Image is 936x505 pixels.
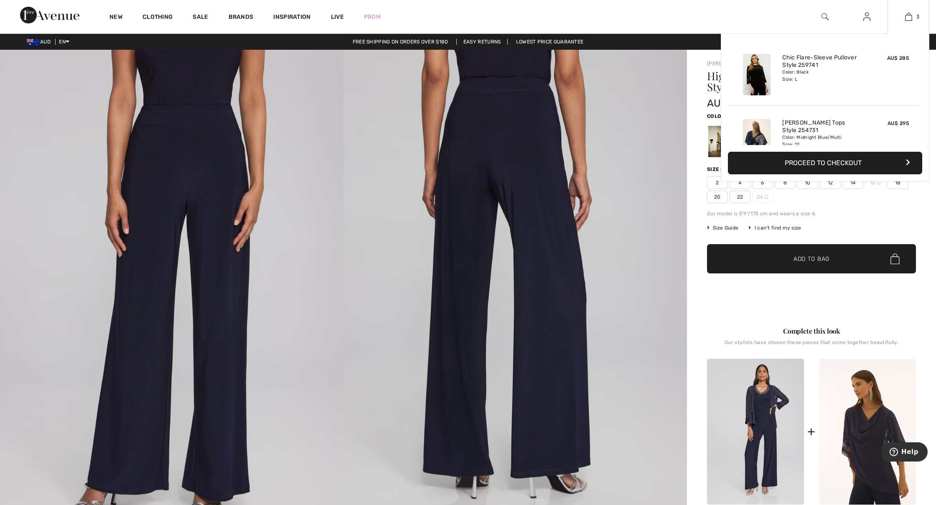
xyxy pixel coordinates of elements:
img: Chic Cowl Neck Pullover Style 251740 [819,359,916,505]
img: My Info [863,12,870,22]
span: AU$ 285 [887,55,909,61]
h1: High-waisted Casual Trousers Style 221340 [707,71,881,92]
img: Bag.svg [890,253,900,264]
img: Chic Flare-Sleeve Pullover Style 259741 [743,54,771,95]
span: EN [59,39,69,45]
span: 10 [797,176,818,189]
a: Chic Flare-Sleeve Pullover Style 259741 [782,54,865,69]
span: 14 [842,176,863,189]
span: 20 [707,191,728,203]
img: Joseph Ribkoff Tops Style 254731 [743,119,771,161]
span: 4 [730,176,750,189]
a: Sale [193,13,208,22]
a: Free shipping on orders over $180 [346,39,455,45]
span: 24 [752,191,773,203]
div: I can't find my size [748,224,801,232]
a: [PERSON_NAME] [707,61,749,66]
a: 3 [888,12,929,22]
img: My Bag [905,12,912,22]
span: 12 [820,176,841,189]
img: ring-m.svg [764,195,768,199]
span: 16 [865,176,886,189]
span: 18 [888,176,908,189]
a: Sign In [857,12,877,22]
div: Complete this look [707,326,916,336]
a: Easy Returns [456,39,508,45]
div: + [807,422,815,441]
span: 3 [916,13,919,20]
span: Color: [707,113,727,119]
a: Brands [229,13,254,22]
span: Add to Bag [794,255,829,263]
iframe: Opens a widget where you can find more information [882,442,928,463]
span: Inspiration [273,13,310,22]
div: Our model is 5'9"/175 cm and wears a size 6. [707,210,916,217]
a: Prom [364,13,381,21]
span: Size Guide [707,224,738,232]
div: Size ([GEOGRAPHIC_DATA]/[GEOGRAPHIC_DATA]): [707,166,847,173]
span: 22 [730,191,750,203]
a: Live [331,13,344,21]
img: ring-m.svg [877,181,881,185]
div: Color: Black Size: L [782,69,865,82]
img: High-Waisted Casual Trousers Style 221340 [707,359,804,505]
div: Our stylists have chosen these pieces that come together beautifully. [707,339,916,352]
span: 8 [775,176,796,189]
img: 1ère Avenue [20,7,79,23]
a: Lowest Price Guarantee [509,39,590,45]
a: [PERSON_NAME] Tops Style 254731 [782,119,865,134]
span: AU$ 185 [707,97,747,109]
div: Black [708,126,730,157]
span: 6 [752,176,773,189]
span: AU$ 295 [888,120,909,126]
span: AUD [27,39,54,45]
span: 2 [707,176,728,189]
div: Color: Midnight Blue/Multi Size: 12 [782,134,865,148]
button: Proceed to Checkout [728,152,922,174]
img: search the website [822,12,829,22]
a: New [109,13,122,22]
img: Australian Dollar [27,39,40,46]
a: Clothing [142,13,173,22]
button: Add to Bag [707,244,916,273]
